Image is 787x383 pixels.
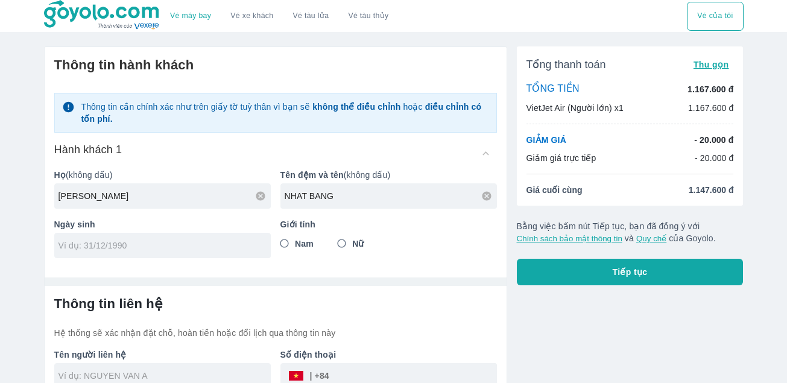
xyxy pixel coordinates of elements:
span: 1.147.600 đ [689,184,734,196]
button: Quy chế [636,234,666,243]
input: Ví dụ: NGUYEN [58,190,271,202]
p: Ngày sinh [54,218,271,230]
a: Vé máy bay [170,11,211,21]
b: Số điện thoại [280,350,337,359]
p: Bằng việc bấm nút Tiếp tục, bạn đã đồng ý với và của Goyolo. [517,220,744,244]
a: Vé xe khách [230,11,273,21]
span: Tổng thanh toán [526,57,606,72]
div: choose transportation mode [687,2,743,31]
button: Chính sách bảo mật thông tin [517,234,622,243]
p: (không dấu) [54,169,271,181]
h6: Thông tin liên hệ [54,296,497,312]
div: choose transportation mode [160,2,398,31]
p: (không dấu) [280,169,497,181]
p: Thông tin cần chính xác như trên giấy tờ tuỳ thân vì bạn sẽ hoặc [81,101,488,125]
a: Vé tàu lửa [283,2,339,31]
strong: không thể điều chỉnh [312,102,400,112]
b: Tên đệm và tên [280,170,344,180]
p: GIẢM GIÁ [526,134,566,146]
p: - 20.000 đ [695,152,734,164]
span: Tiếp tục [613,266,648,278]
span: Nữ [352,238,364,250]
p: - 20.000 đ [694,134,733,146]
button: Thu gọn [689,56,734,73]
button: Tiếp tục [517,259,744,285]
p: Hệ thống sẽ xác nhận đặt chỗ, hoàn tiền hoặc đổi lịch qua thông tin này [54,327,497,339]
span: Thu gọn [694,60,729,69]
p: 1.167.600 đ [688,102,734,114]
b: Tên người liên hệ [54,350,127,359]
h6: Thông tin hành khách [54,57,497,74]
p: Giới tính [280,218,497,230]
p: TỔNG TIỀN [526,83,580,96]
input: Ví dụ: NGUYEN VAN A [58,370,271,382]
input: Ví dụ: 31/12/1990 [58,239,259,252]
p: VietJet Air (Người lớn) x1 [526,102,624,114]
span: Giá cuối cùng [526,184,583,196]
h6: Hành khách 1 [54,142,122,157]
button: Vé tàu thủy [338,2,398,31]
p: Giảm giá trực tiếp [526,152,596,164]
p: 1.167.600 đ [687,83,733,95]
input: Ví dụ: VAN A [285,190,497,202]
button: Vé của tôi [687,2,743,31]
span: Nam [295,238,314,250]
b: Họ [54,170,66,180]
